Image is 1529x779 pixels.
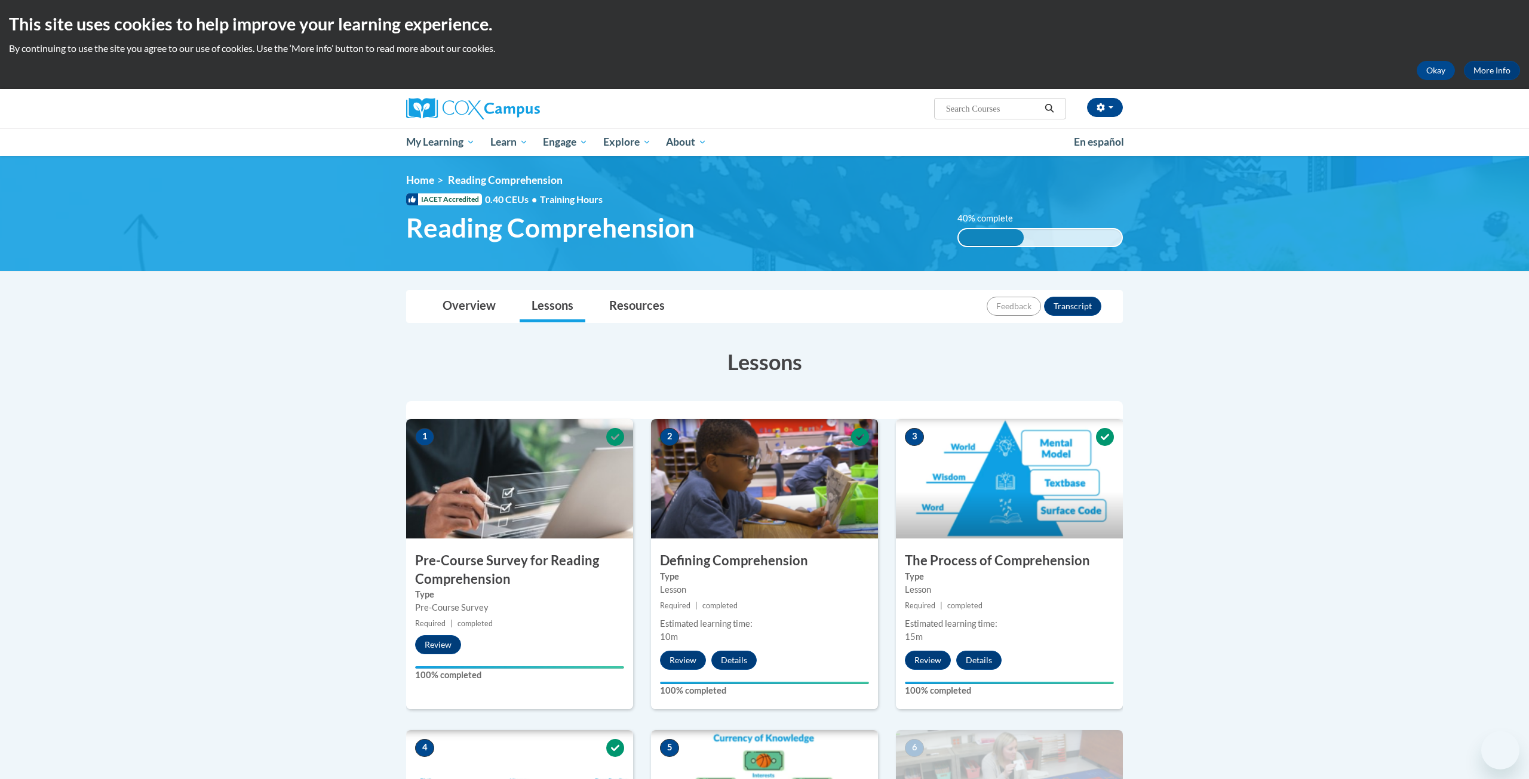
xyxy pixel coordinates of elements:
[415,739,434,757] span: 4
[415,588,624,601] label: Type
[905,651,951,670] button: Review
[905,570,1114,583] label: Type
[603,135,651,149] span: Explore
[947,601,983,610] span: completed
[905,739,924,757] span: 6
[597,291,677,322] a: Resources
[490,135,528,149] span: Learn
[660,651,706,670] button: Review
[431,291,508,322] a: Overview
[483,128,536,156] a: Learn
[959,229,1024,246] div: 40% complete
[702,601,738,610] span: completed
[940,601,942,610] span: |
[485,193,540,206] span: 0.40 CEUs
[406,135,475,149] span: My Learning
[660,682,869,684] div: Your progress
[415,666,624,669] div: Your progress
[406,552,633,589] h3: Pre-Course Survey for Reading Comprehension
[987,297,1041,316] button: Feedback
[448,174,563,186] span: Reading Comprehension
[651,552,878,570] h3: Defining Comprehension
[1464,61,1520,80] a: More Info
[415,635,461,654] button: Review
[660,632,678,642] span: 10m
[1481,731,1519,769] iframe: Button to launch messaging window
[1066,130,1132,155] a: En español
[458,619,493,628] span: completed
[415,619,446,628] span: Required
[406,174,434,186] a: Home
[905,601,935,610] span: Required
[1044,297,1101,316] button: Transcript
[956,651,1002,670] button: Details
[660,428,679,446] span: 2
[406,98,633,119] a: Cox Campus
[660,617,869,630] div: Estimated learning time:
[9,42,1520,55] p: By continuing to use the site you agree to our use of cookies. Use the ‘More info’ button to read...
[896,552,1123,570] h3: The Process of Comprehension
[905,682,1114,684] div: Your progress
[1087,98,1123,117] button: Account Settings
[415,428,434,446] span: 1
[905,617,1114,630] div: Estimated learning time:
[660,684,869,697] label: 100% completed
[450,619,453,628] span: |
[945,101,1040,116] input: Search Courses
[1074,136,1124,148] span: En español
[905,583,1114,596] div: Lesson
[651,419,878,538] img: Course Image
[896,419,1123,538] img: Course Image
[406,347,1123,377] h3: Lessons
[543,135,588,149] span: Engage
[415,669,624,682] label: 100% completed
[659,128,715,156] a: About
[398,128,483,156] a: My Learning
[535,128,595,156] a: Engage
[540,193,603,205] span: Training Hours
[905,632,923,642] span: 15m
[520,291,585,322] a: Lessons
[660,601,690,610] span: Required
[415,601,624,614] div: Pre-Course Survey
[905,428,924,446] span: 3
[660,739,679,757] span: 5
[9,12,1520,36] h2: This site uses cookies to help improve your learning experience.
[660,583,869,596] div: Lesson
[695,601,698,610] span: |
[711,651,757,670] button: Details
[406,212,695,244] span: Reading Comprehension
[1417,61,1455,80] button: Okay
[406,419,633,538] img: Course Image
[388,128,1141,156] div: Main menu
[905,684,1114,697] label: 100% completed
[1040,101,1058,116] button: Search
[532,193,537,205] span: •
[406,193,482,205] span: IACET Accredited
[406,98,540,119] img: Cox Campus
[595,128,659,156] a: Explore
[957,212,1026,225] label: 40% complete
[660,570,869,583] label: Type
[666,135,707,149] span: About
